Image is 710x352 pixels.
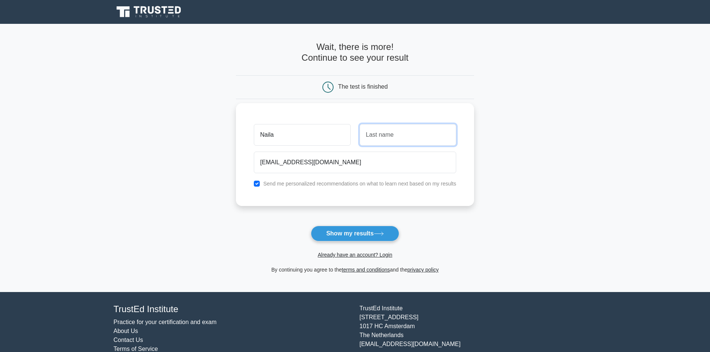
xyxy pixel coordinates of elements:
a: Practice for your certification and exam [114,319,217,325]
a: terms and conditions [342,267,390,273]
a: Contact Us [114,337,143,343]
a: About Us [114,328,138,334]
button: Show my results [311,226,399,241]
h4: Wait, there is more! Continue to see your result [236,42,474,63]
input: Last name [360,124,456,146]
a: Already have an account? Login [318,252,392,258]
div: By continuing you agree to the and the [231,265,479,274]
label: Send me personalized recommendations on what to learn next based on my results [263,181,456,187]
a: privacy policy [407,267,439,273]
input: Email [254,152,456,173]
div: The test is finished [338,83,388,90]
a: Terms of Service [114,346,158,352]
input: First name [254,124,350,146]
h4: TrustEd Institute [114,304,351,315]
